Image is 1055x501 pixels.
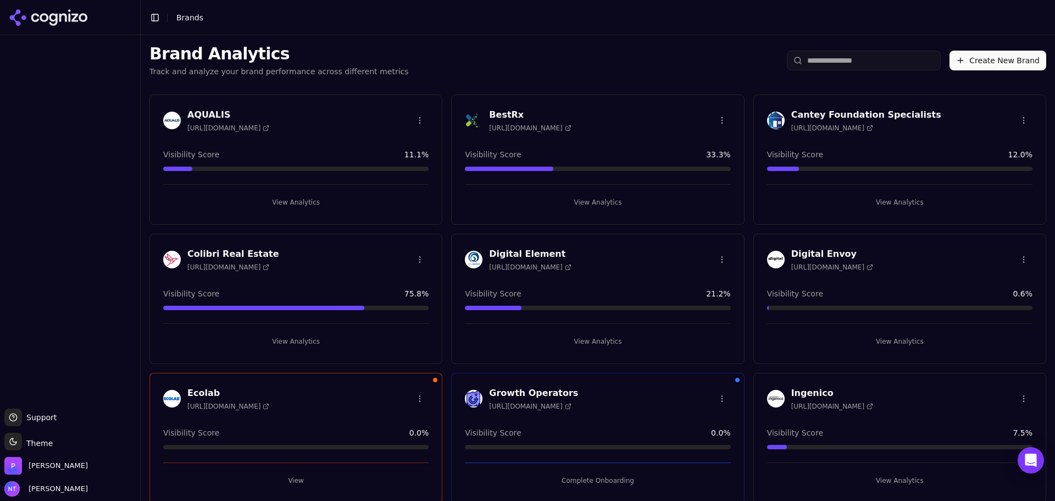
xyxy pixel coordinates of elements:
h3: Digital Element [489,247,571,261]
abbr: Enabling validation will send analytics events to the Bazaarvoice validation service. If an event... [4,62,67,71]
span: [URL][DOMAIN_NAME] [187,402,269,411]
button: Open organization switcher [4,457,88,475]
span: [URL][DOMAIN_NAME] [489,263,571,272]
button: Complete Onboarding [465,472,730,489]
h3: Colibri Real Estate [187,247,279,261]
p: Track and analyze your brand performance across different metrics [149,66,409,77]
span: [URL][DOMAIN_NAME] [791,402,873,411]
span: 33.3 % [706,149,730,160]
div: Open Intercom Messenger [1018,447,1044,474]
nav: breadcrumb [176,12,203,23]
span: 12.0 % [1008,149,1032,160]
h3: BestRx [489,108,571,122]
h5: Bazaarvoice Analytics content is not detected on this page. [4,26,160,44]
button: View Analytics [767,472,1032,489]
span: Perrill [29,461,88,471]
img: Digital Envoy [767,251,785,268]
h3: Ingenico [791,387,873,400]
img: AQUALIS [163,112,181,129]
img: Cantey Foundation Specialists [767,112,785,129]
span: Theme [22,439,53,448]
img: Ecolab [163,390,181,408]
h1: Brand Analytics [149,44,409,64]
span: Visibility Score [767,149,823,160]
span: Visibility Score [767,288,823,299]
img: Colibri Real Estate [163,251,181,268]
span: 11.1 % [404,149,429,160]
img: Digital Element [465,251,482,268]
span: Visibility Score [465,149,521,160]
button: View Analytics [767,333,1032,350]
h3: Cantey Foundation Specialists [791,108,941,122]
h3: AQUALIS [187,108,269,122]
span: [URL][DOMAIN_NAME] [489,124,571,133]
span: [PERSON_NAME] [24,484,88,494]
span: 7.5 % [1013,427,1032,438]
img: Nate Tower [4,481,20,497]
button: View Analytics [465,194,730,211]
span: 75.8 % [404,288,429,299]
button: View Analytics [465,333,730,350]
span: [URL][DOMAIN_NAME] [791,124,873,133]
span: Visibility Score [163,288,219,299]
span: Visibility Score [163,427,219,438]
span: [URL][DOMAIN_NAME] [489,402,571,411]
img: BestRx [465,112,482,129]
button: View Analytics [767,194,1032,211]
h3: Digital Envoy [791,247,873,261]
img: Growth Operators [465,390,482,408]
span: 21.2 % [706,288,730,299]
h3: Growth Operators [489,387,578,400]
button: View [163,472,429,489]
button: Create New Brand [949,51,1046,70]
span: 0.0 % [409,427,429,438]
span: [URL][DOMAIN_NAME] [187,124,269,133]
h3: Ecolab [187,387,269,400]
img: Perrill [4,457,22,475]
span: [URL][DOMAIN_NAME] [791,263,873,272]
span: Support [22,412,57,423]
span: Visibility Score [163,149,219,160]
button: View Analytics [163,333,429,350]
span: Visibility Score [465,427,521,438]
button: View Analytics [163,194,429,211]
a: Enable Validation [4,62,67,71]
span: Visibility Score [767,427,823,438]
p: Analytics Inspector 1.7.0 [4,4,160,14]
span: 0.6 % [1013,288,1032,299]
span: Brands [176,13,203,22]
span: 0.0 % [711,427,731,438]
img: Ingenico [767,390,785,408]
button: Open user button [4,481,88,497]
span: Visibility Score [465,288,521,299]
span: [URL][DOMAIN_NAME] [187,263,269,272]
